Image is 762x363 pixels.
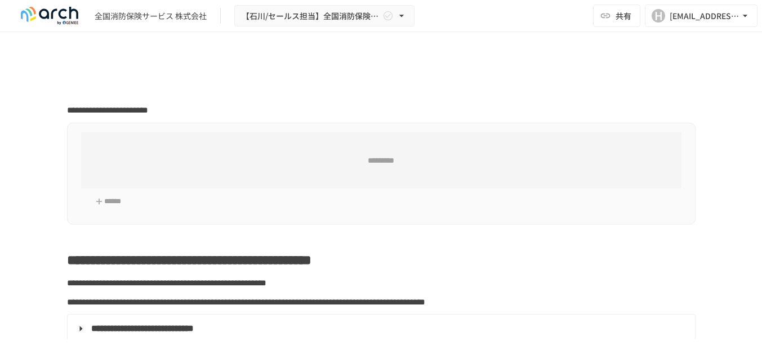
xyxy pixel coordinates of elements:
[14,7,86,25] img: logo-default@2x-9cf2c760.svg
[670,9,739,23] div: [EMAIL_ADDRESS][DOMAIN_NAME]
[593,5,640,27] button: 共有
[242,9,380,23] span: 【石川/セールス担当】全国消防保険サービス 株式会社様_初期設定サポート
[645,5,757,27] button: H[EMAIL_ADDRESS][DOMAIN_NAME]
[652,9,665,23] div: H
[234,5,415,27] button: 【石川/セールス担当】全国消防保険サービス 株式会社様_初期設定サポート
[95,10,207,22] div: 全国消防保険サービス 株式会社
[616,10,631,22] span: 共有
